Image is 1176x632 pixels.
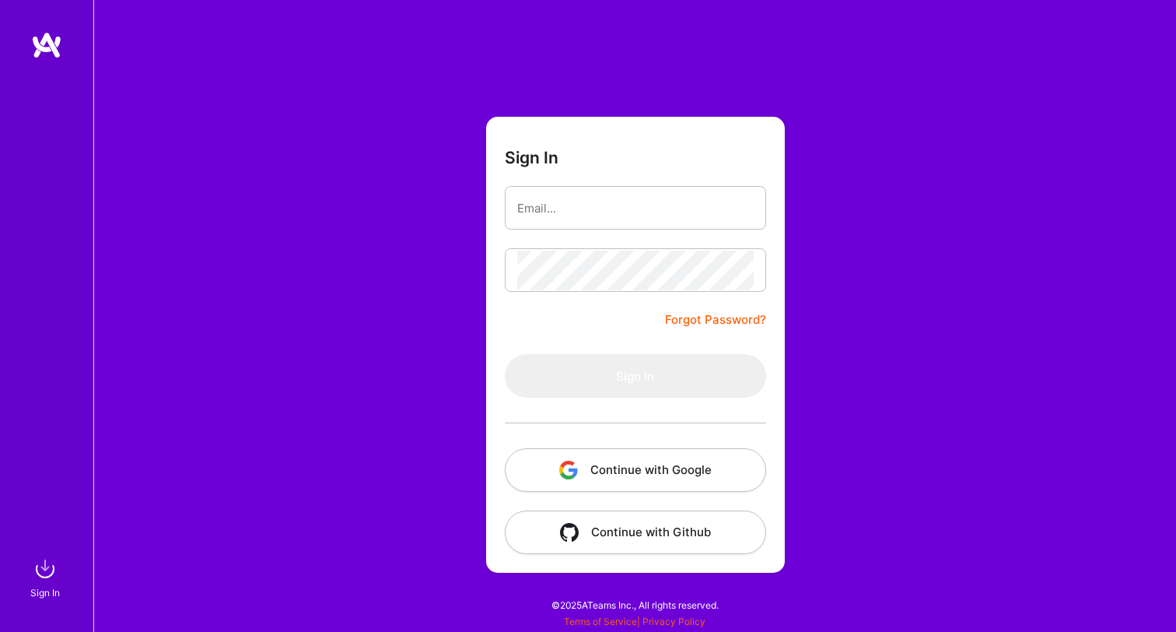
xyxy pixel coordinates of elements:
[30,553,61,585] img: sign in
[560,523,579,542] img: icon
[505,148,558,167] h3: Sign In
[505,354,766,398] button: Sign In
[665,311,766,329] a: Forgot Password?
[517,188,754,228] input: Email...
[30,585,60,601] div: Sign In
[31,31,62,59] img: logo
[564,616,705,627] span: |
[33,553,61,601] a: sign inSign In
[642,616,705,627] a: Privacy Policy
[559,461,578,479] img: icon
[564,616,637,627] a: Terms of Service
[505,511,766,554] button: Continue with Github
[93,585,1176,624] div: © 2025 ATeams Inc., All rights reserved.
[505,448,766,492] button: Continue with Google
